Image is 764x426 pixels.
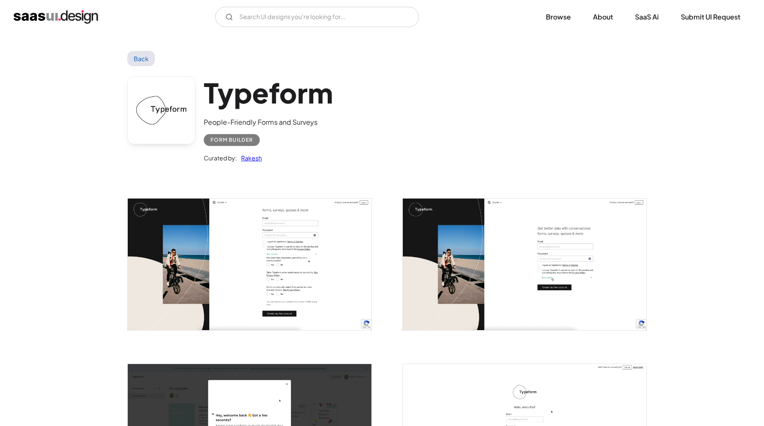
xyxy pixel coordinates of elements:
img: 6018de40d9c89fb7adfd2a6a_Typeform%20get%20started.jpg [403,199,646,330]
input: Search UI designs you're looking for... [215,7,419,27]
a: Browse [536,8,581,26]
div: Curated by: [204,153,237,163]
h1: Typeform [204,76,333,109]
img: 6018de4019cb53f0c9ae1336_Typeform%20get%20started%202.jpg [128,199,371,330]
a: Submit UI Request [671,8,750,26]
div: People-Friendly Forms and Surveys [204,117,333,127]
a: home [14,10,98,24]
form: Email Form [215,7,419,27]
a: Rakesh [237,153,262,163]
a: open lightbox [403,199,646,330]
a: About [583,8,623,26]
a: SaaS Ai [625,8,669,26]
a: open lightbox [128,199,371,330]
div: Form Builder [211,135,253,145]
a: Back [127,51,155,66]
